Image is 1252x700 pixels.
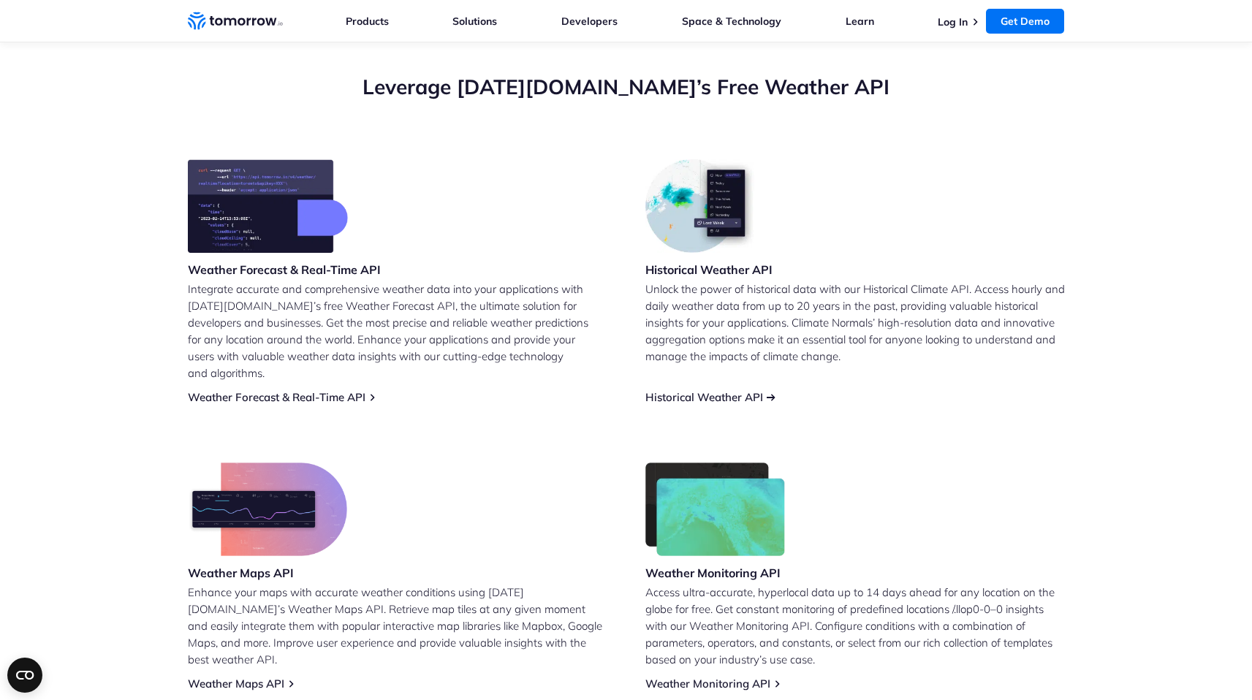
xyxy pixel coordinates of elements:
a: Products [346,15,389,28]
a: Weather Monitoring API [645,677,770,691]
h3: Weather Monitoring API [645,565,786,581]
a: Home link [188,10,283,32]
p: Enhance your maps with accurate weather conditions using [DATE][DOMAIN_NAME]’s Weather Maps API. ... [188,584,607,668]
p: Unlock the power of historical data with our Historical Climate API. Access hourly and daily weat... [645,281,1065,365]
a: Historical Weather API [645,390,763,404]
a: Solutions [452,15,497,28]
a: Developers [561,15,618,28]
h3: Weather Forecast & Real-Time API [188,262,381,278]
h3: Weather Maps API [188,565,347,581]
a: Space & Technology [682,15,781,28]
h2: Leverage [DATE][DOMAIN_NAME]’s Free Weather API [188,73,1065,101]
p: Access ultra-accurate, hyperlocal data up to 14 days ahead for any location on the globe for free... [645,584,1065,668]
a: Weather Maps API [188,677,284,691]
a: Weather Forecast & Real-Time API [188,390,365,404]
a: Log In [938,15,968,28]
h3: Historical Weather API [645,262,773,278]
a: Get Demo [986,9,1064,34]
button: Open CMP widget [7,658,42,693]
p: Integrate accurate and comprehensive weather data into your applications with [DATE][DOMAIN_NAME]... [188,281,607,381]
a: Learn [846,15,874,28]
